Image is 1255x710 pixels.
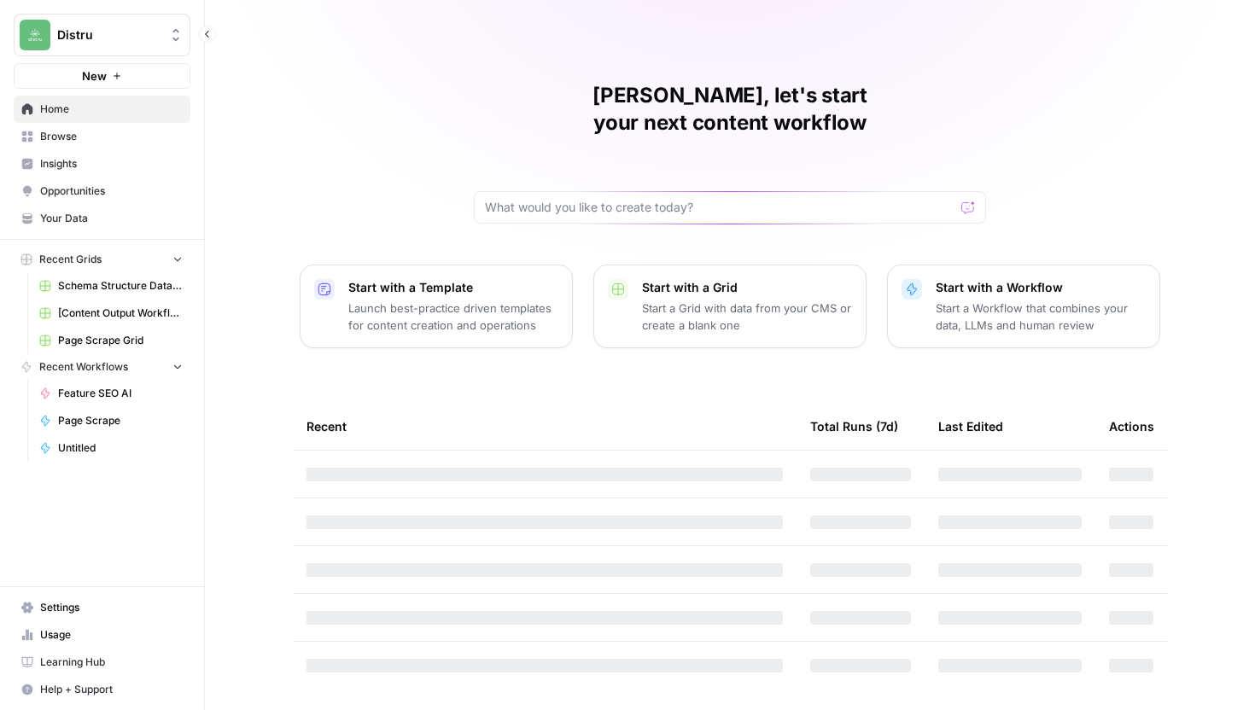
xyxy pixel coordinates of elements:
[39,359,128,375] span: Recent Workflows
[14,96,190,123] a: Home
[58,333,183,348] span: Page Scrape Grid
[14,63,190,89] button: New
[40,156,183,172] span: Insights
[40,102,183,117] span: Home
[14,676,190,703] button: Help + Support
[58,413,183,428] span: Page Scrape
[348,300,558,334] p: Launch best-practice driven templates for content creation and operations
[14,177,190,205] a: Opportunities
[14,247,190,272] button: Recent Grids
[14,354,190,380] button: Recent Workflows
[14,205,190,232] a: Your Data
[938,403,1003,450] div: Last Edited
[58,278,183,294] span: Schema Structure Data Grid
[642,300,852,334] p: Start a Grid with data from your CMS or create a blank one
[58,440,183,456] span: Untitled
[14,621,190,649] a: Usage
[40,600,183,615] span: Settings
[40,129,183,144] span: Browse
[485,199,954,216] input: What would you like to create today?
[14,123,190,150] a: Browse
[40,627,183,643] span: Usage
[40,211,183,226] span: Your Data
[40,655,183,670] span: Learning Hub
[32,272,190,300] a: Schema Structure Data Grid
[14,594,190,621] a: Settings
[300,265,573,348] button: Start with a TemplateLaunch best-practice driven templates for content creation and operations
[14,14,190,56] button: Workspace: Distru
[810,403,898,450] div: Total Runs (7d)
[936,300,1146,334] p: Start a Workflow that combines your data, LLMs and human review
[58,386,183,401] span: Feature SEO AI
[14,649,190,676] a: Learning Hub
[936,279,1146,296] p: Start with a Workflow
[39,252,102,267] span: Recent Grids
[40,183,183,199] span: Opportunities
[642,279,852,296] p: Start with a Grid
[57,26,161,44] span: Distru
[32,327,190,354] a: Page Scrape Grid
[20,20,50,50] img: Distru Logo
[306,403,783,450] div: Recent
[82,67,107,84] span: New
[474,82,986,137] h1: [PERSON_NAME], let's start your next content workflow
[32,300,190,327] a: [Content Output Workflows] Start with Content Brief
[1109,403,1154,450] div: Actions
[348,279,558,296] p: Start with a Template
[32,380,190,407] a: Feature SEO AI
[32,434,190,462] a: Untitled
[887,265,1160,348] button: Start with a WorkflowStart a Workflow that combines your data, LLMs and human review
[32,407,190,434] a: Page Scrape
[58,306,183,321] span: [Content Output Workflows] Start with Content Brief
[14,150,190,177] a: Insights
[40,682,183,697] span: Help + Support
[593,265,867,348] button: Start with a GridStart a Grid with data from your CMS or create a blank one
